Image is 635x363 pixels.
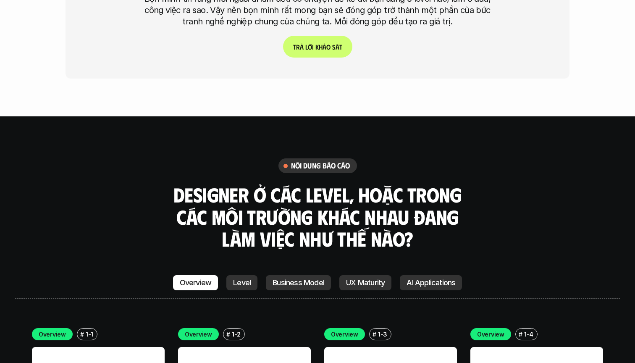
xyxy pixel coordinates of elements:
span: T [293,43,296,51]
p: 1-4 [524,330,533,339]
a: AI Applications [400,275,462,290]
span: k [315,43,319,51]
p: Overview [39,330,66,339]
h6: nội dung báo cáo [291,161,350,171]
a: Level [226,275,257,290]
a: Trảlờikhảosát [283,36,352,58]
span: r [296,43,300,51]
span: t [339,43,342,51]
p: Overview [331,330,358,339]
span: i [312,43,314,51]
a: Overview [173,275,218,290]
p: Overview [185,330,212,339]
p: 1-2 [232,330,241,339]
span: h [319,43,323,51]
h6: # [373,331,376,337]
span: ả [300,43,304,51]
a: UX Maturity [339,275,391,290]
h6: # [519,331,522,337]
h3: Designer ở các level, hoặc trong các môi trường khác nhau đang làm việc như thế nào? [171,184,464,250]
a: Business Model [266,275,331,290]
p: 1-3 [378,330,387,339]
p: Overview [180,279,212,287]
span: ả [323,43,326,51]
h6: # [226,331,230,337]
span: ờ [308,43,312,51]
span: á [336,43,339,51]
p: Business Model [273,279,324,287]
span: o [326,43,331,51]
p: 1-1 [86,330,93,339]
span: l [305,43,308,51]
p: Level [233,279,251,287]
p: Overview [477,330,504,339]
p: AI Applications [407,279,455,287]
span: s [332,43,336,51]
p: UX Maturity [346,279,385,287]
h6: # [80,331,84,337]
